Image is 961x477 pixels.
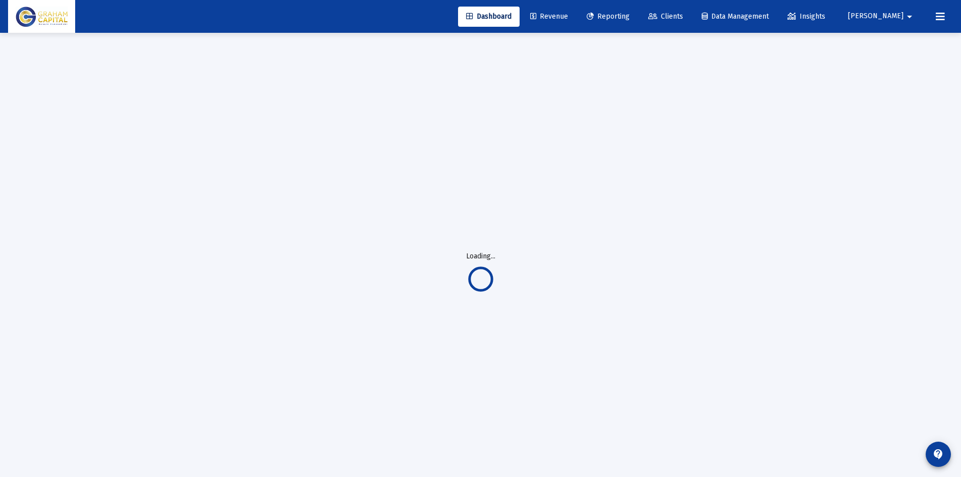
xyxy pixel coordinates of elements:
[16,7,68,27] img: Dashboard
[779,7,833,27] a: Insights
[848,12,903,21] span: [PERSON_NAME]
[787,12,825,21] span: Insights
[702,12,769,21] span: Data Management
[587,12,630,21] span: Reporting
[648,12,683,21] span: Clients
[522,7,576,27] a: Revenue
[466,12,512,21] span: Dashboard
[640,7,691,27] a: Clients
[694,7,777,27] a: Data Management
[458,7,520,27] a: Dashboard
[530,12,568,21] span: Revenue
[579,7,638,27] a: Reporting
[836,6,928,26] button: [PERSON_NAME]
[903,7,916,27] mat-icon: arrow_drop_down
[932,448,944,460] mat-icon: contact_support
